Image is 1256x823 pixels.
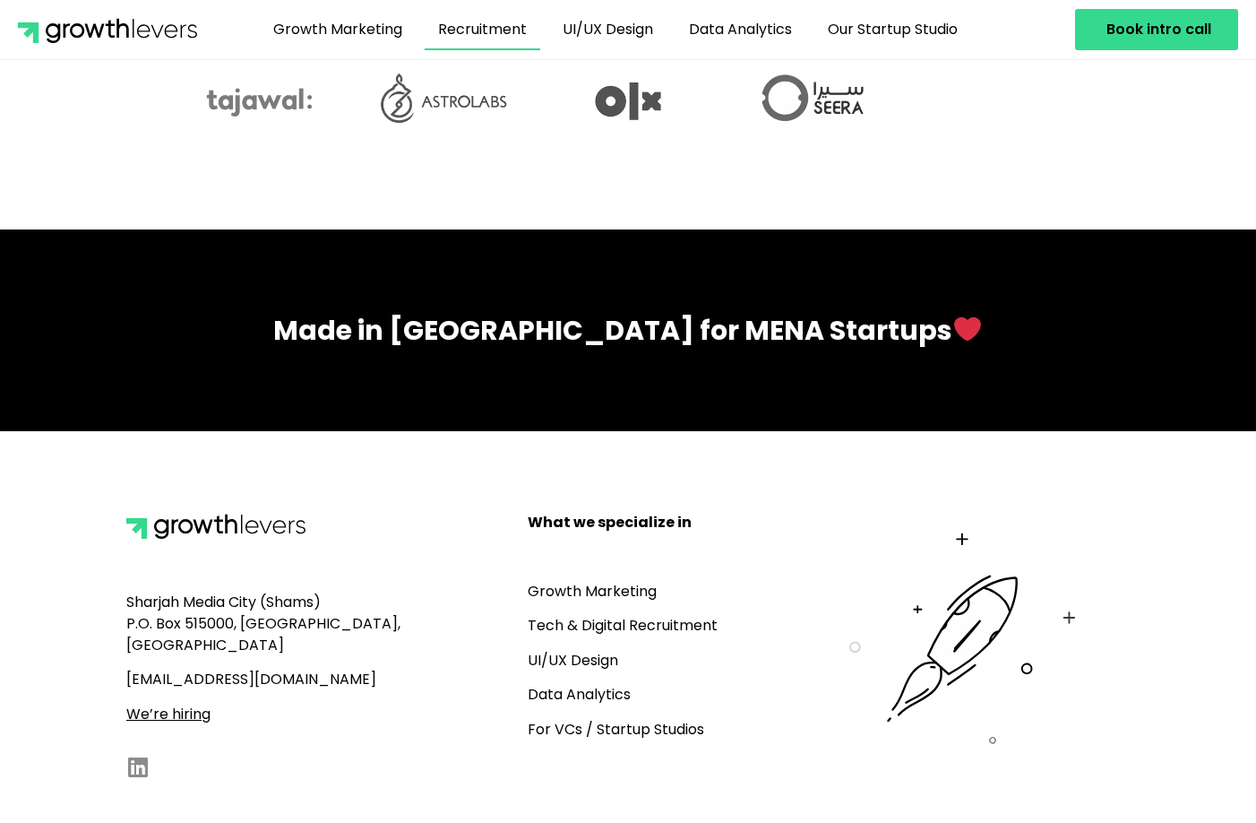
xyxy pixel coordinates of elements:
[528,512,692,533] b: What we specialize in
[425,9,540,50] a: Recruitment
[260,9,416,50] a: Growth Marketing
[1075,9,1238,50] a: Book intro call
[528,719,704,740] a: For VCs / Startup Studios
[528,650,618,671] a: UI/UX Design
[549,9,667,50] a: UI/UX Design
[528,684,631,705] a: Data Analytics
[201,9,1030,50] nav: Menu
[528,581,657,602] a: Growth Marketing
[528,615,718,636] a: Tech & Digital Recruitment
[126,592,400,655] span: Sharjah Media City (Shams) P.O. Box 515000, [GEOGRAPHIC_DATA], [GEOGRAPHIC_DATA]
[954,316,981,342] img: ❤️
[675,9,805,50] a: Data Analytics
[1106,22,1211,37] span: Book intro call
[814,9,971,50] a: Our Startup Studio
[126,310,1130,351] div: Made in [GEOGRAPHIC_DATA] for MENA Startups
[126,704,211,724] a: We’re hiring
[126,669,376,689] span: [EMAIL_ADDRESS][DOMAIN_NAME]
